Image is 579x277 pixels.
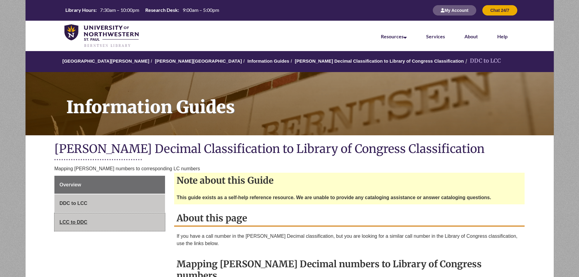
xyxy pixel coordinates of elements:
[464,33,478,39] a: About
[433,8,476,13] a: My Account
[62,58,149,64] a: [GEOGRAPHIC_DATA][PERSON_NAME]
[174,210,525,227] h2: About this page
[183,7,219,13] span: 9:00am – 5:00pm
[60,220,88,225] span: LCC to DDC
[177,195,491,200] strong: This guide exists as a self-help reference resource. We are unable to provide any cataloging assi...
[63,7,222,14] a: Hours Today
[26,72,554,135] a: Information Guides
[143,7,180,13] th: Research Desk:
[63,7,222,13] table: Hours Today
[177,233,522,247] p: If you have a call number in the [PERSON_NAME] Decimal classification, but you are looking for a ...
[482,5,517,16] button: Chat 24/7
[155,58,242,64] a: [PERSON_NAME][GEOGRAPHIC_DATA]
[482,8,517,13] a: Chat 24/7
[64,24,139,48] img: UNWSP Library Logo
[60,201,88,206] span: DDC to LCC
[54,141,525,158] h1: [PERSON_NAME] Decimal Classification to Library of Congress Classification
[60,72,554,127] h1: Information Guides
[60,182,81,187] span: Overview
[247,58,289,64] a: Information Guides
[54,213,165,231] a: LCC to DDC
[497,33,508,39] a: Help
[63,7,98,13] th: Library Hours:
[381,33,407,39] a: Resources
[295,58,464,64] a: [PERSON_NAME] Decimal Classification to Library of Congress Classification
[54,176,165,231] div: Guide Page Menu
[54,176,165,194] a: Overview
[426,33,445,39] a: Services
[54,194,165,213] a: DDC to LCC
[54,166,200,171] span: Mapping [PERSON_NAME] numbers to corresponding LC numbers
[174,173,525,188] h2: Note about this Guide
[464,57,501,65] li: DDC to LCC
[433,5,476,16] button: My Account
[100,7,139,13] span: 7:30am – 10:00pm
